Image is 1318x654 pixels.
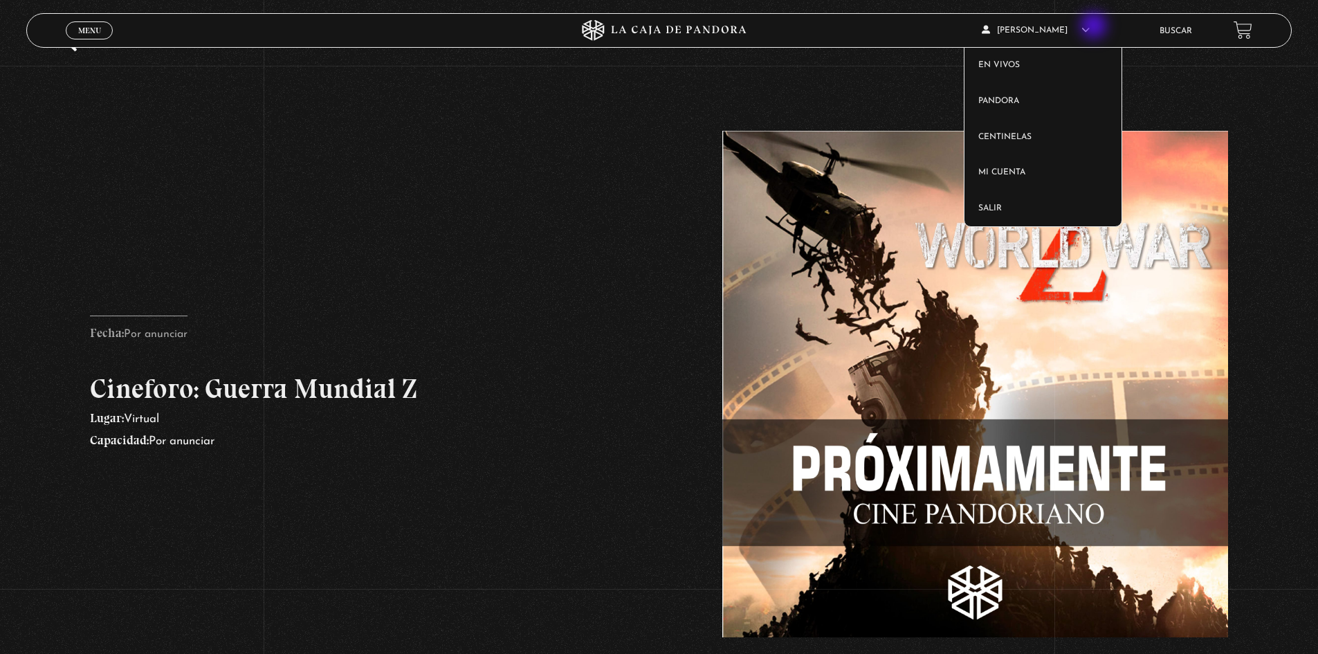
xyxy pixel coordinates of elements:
[982,26,1090,35] span: [PERSON_NAME]
[78,26,101,35] span: Menu
[964,48,1122,84] a: En vivos
[964,84,1122,120] a: Pandora
[90,410,124,426] span: Lugar:
[90,316,187,345] p: Por anunciar
[1234,21,1252,39] a: View your shopping cart
[964,191,1122,227] a: Salir
[90,325,124,340] span: Fecha:
[964,120,1122,156] a: Centinelas
[90,369,596,408] h2: Cineforo: Guerra Mundial Z
[964,155,1122,191] a: Mi cuenta
[90,408,596,430] p: Virtual
[90,430,596,453] p: Por anunciar
[73,38,106,48] span: Cerrar
[1160,27,1192,35] a: Buscar
[90,433,149,448] span: Capacidad:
